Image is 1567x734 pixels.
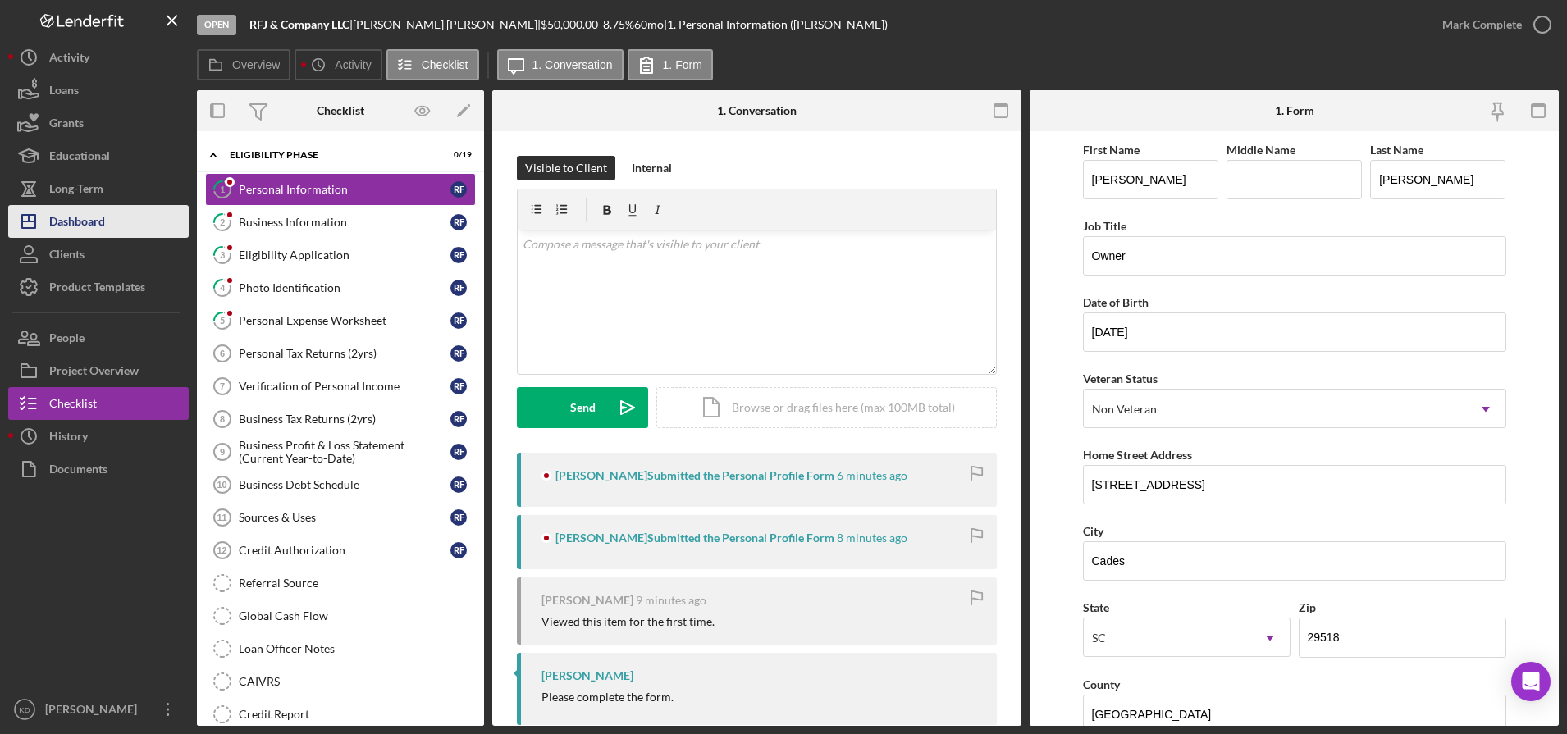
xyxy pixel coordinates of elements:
[220,249,225,260] tspan: 3
[220,184,225,194] tspan: 1
[205,370,476,403] a: 7Verification of Personal IncomeRF
[532,58,613,71] label: 1. Conversation
[19,705,30,714] text: KD
[555,469,834,482] div: [PERSON_NAME] Submitted the Personal Profile Form
[335,58,371,71] label: Activity
[239,439,450,465] div: Business Profit & Loss Statement (Current Year-to-Date)
[205,501,476,534] a: 11Sources & UsesRF
[1299,600,1316,614] label: Zip
[1275,104,1314,117] div: 1. Form
[517,387,648,428] button: Send
[239,216,450,229] div: Business Information
[8,139,189,172] button: Educational
[220,349,225,358] tspan: 6
[232,58,280,71] label: Overview
[49,453,107,490] div: Documents
[837,469,907,482] time: 2025-08-11 18:27
[8,354,189,387] a: Project Overview
[8,387,189,420] button: Checklist
[450,247,467,263] div: R F
[632,156,672,180] div: Internal
[49,74,79,111] div: Loans
[49,321,85,358] div: People
[8,74,189,107] button: Loans
[8,420,189,453] button: History
[8,321,189,354] button: People
[317,104,364,117] div: Checklist
[220,282,226,293] tspan: 4
[49,238,85,275] div: Clients
[239,609,475,622] div: Global Cash Flow
[49,271,145,308] div: Product Templates
[205,468,476,501] a: 10Business Debt ScheduleRF
[239,708,475,721] div: Credit Report
[450,411,467,427] div: R F
[220,414,225,424] tspan: 8
[8,41,189,74] button: Activity
[664,18,888,31] div: | 1. Personal Information ([PERSON_NAME])
[1083,524,1103,538] label: City
[570,387,596,428] div: Send
[386,49,479,80] button: Checklist
[239,511,450,524] div: Sources & Uses
[49,354,139,391] div: Project Overview
[1227,143,1295,157] label: Middle Name
[205,600,476,632] a: Global Cash Flow
[220,217,225,227] tspan: 2
[663,58,702,71] label: 1. Form
[1426,8,1559,41] button: Mark Complete
[1370,143,1423,157] label: Last Name
[1083,448,1192,462] label: Home Street Address
[205,206,476,239] a: 2Business InformationRF
[239,675,475,688] div: CAIVRS
[220,447,225,457] tspan: 9
[49,41,89,78] div: Activity
[8,271,189,303] a: Product Templates
[541,669,633,682] div: [PERSON_NAME]
[8,205,189,238] button: Dashboard
[205,665,476,698] a: CAIVRS
[220,315,225,326] tspan: 5
[49,139,110,176] div: Educational
[8,238,189,271] button: Clients
[450,476,467,493] div: R F
[422,58,468,71] label: Checklist
[517,156,615,180] button: Visible to Client
[1092,403,1157,416] div: Non Veteran
[217,545,226,555] tspan: 12
[239,478,450,491] div: Business Debt Schedule
[217,513,226,522] tspan: 11
[205,435,476,468] a: 9Business Profit & Loss Statement (Current Year-to-Date)RF
[239,380,450,393] div: Verification of Personal Income
[628,49,713,80] button: 1. Form
[205,271,476,304] a: 4Photo IdentificationRF
[541,615,715,628] div: Viewed this item for the first time.
[450,181,467,198] div: R F
[603,18,634,31] div: 8.75 %
[1083,219,1126,233] label: Job Title
[541,18,603,31] div: $50,000.00
[8,107,189,139] a: Grants
[8,453,189,486] button: Documents
[217,480,226,490] tspan: 10
[837,531,907,545] time: 2025-08-11 18:26
[442,150,472,160] div: 0 / 19
[450,378,467,394] div: R F
[239,281,450,294] div: Photo Identification
[205,239,476,271] a: 3Eligibility ApplicationRF
[239,544,450,557] div: Credit Authorization
[717,104,797,117] div: 1. Conversation
[249,18,353,31] div: |
[525,156,607,180] div: Visible to Client
[541,594,633,607] div: [PERSON_NAME]
[1092,631,1106,645] div: SC
[239,183,450,196] div: Personal Information
[450,312,467,329] div: R F
[450,542,467,558] div: R F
